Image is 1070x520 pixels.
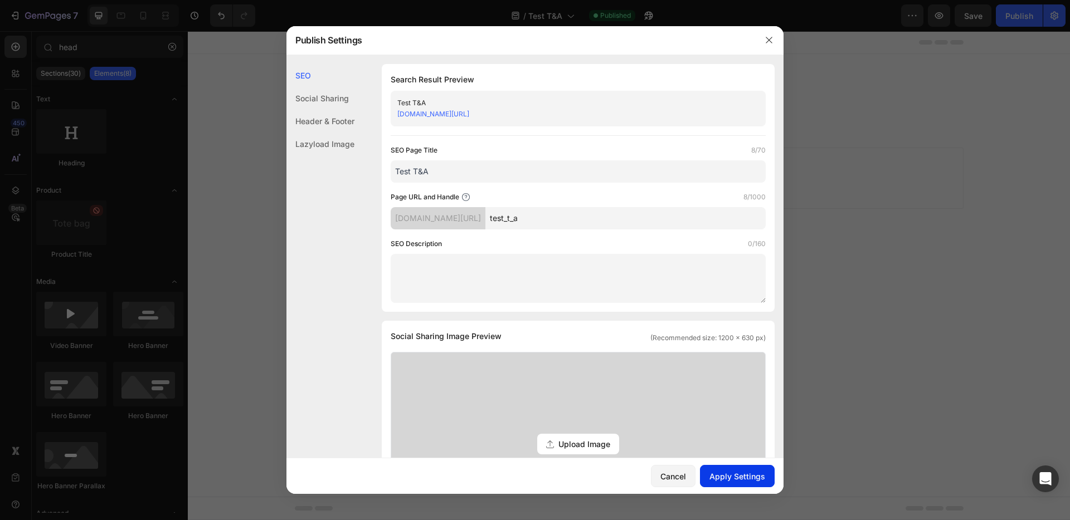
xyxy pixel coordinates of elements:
span: Upload Image [558,438,610,450]
div: Social Sharing [286,87,354,110]
button: Apply Settings [700,465,775,487]
span: then drag & drop elements [482,149,565,159]
h2: To enrich screen reader interactions, please activate Accessibility in Grammarly extension settings [107,41,776,76]
label: 8/70 [751,145,766,156]
div: Cancel [660,470,686,482]
label: 8/1000 [743,192,766,203]
input: Handle [485,207,766,229]
div: Test T&A [397,97,741,109]
h1: Search Result Preview [391,73,766,86]
div: Open Intercom Messenger [1032,465,1059,492]
div: Publish Settings [286,26,755,55]
div: SEO [286,64,354,87]
span: from URL or image [407,149,467,159]
div: [DOMAIN_NAME][URL] [391,207,485,229]
div: Add blank section [490,135,558,146]
span: Social Sharing Image Preview [391,330,502,343]
label: Page URL and Handle [391,192,459,203]
span: inspired by CRO experts [316,149,392,159]
div: Lazyload Image [286,133,354,155]
div: Apply Settings [709,470,765,482]
input: Title [391,160,766,183]
a: [DOMAIN_NAME][URL] [397,110,469,118]
label: SEO Page Title [391,145,437,156]
label: 0/160 [748,238,766,249]
div: Generate layout [408,135,467,146]
div: Choose templates [321,135,388,146]
p: Test Heading [108,42,775,75]
span: Add section [415,110,468,122]
button: Cancel [651,465,695,487]
span: (Recommended size: 1200 x 630 px) [650,333,766,343]
label: SEO Description [391,238,442,249]
div: Header & Footer [286,110,354,133]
